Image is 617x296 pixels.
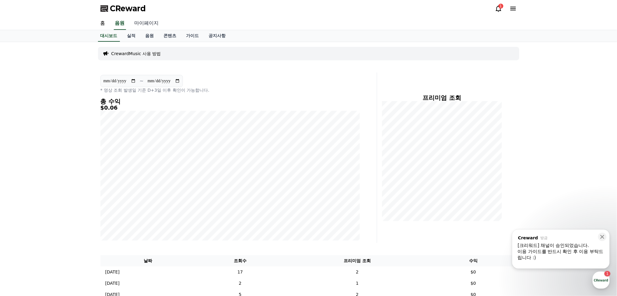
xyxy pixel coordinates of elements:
th: 수익 [430,255,517,266]
a: 공지사항 [204,30,231,42]
a: 음원 [114,17,126,30]
a: 콘텐츠 [159,30,181,42]
a: 1 [495,5,502,12]
th: 프리미엄 조회 [285,255,430,266]
span: CReward [110,4,146,13]
td: 1 [285,278,430,289]
a: 가이드 [181,30,204,42]
a: 실적 [122,30,141,42]
h4: 총 수익 [100,98,360,105]
p: [DATE] [105,280,120,287]
td: 2 [196,278,285,289]
span: 1 [62,193,64,198]
a: 음원 [141,30,159,42]
p: * 영상 조회 발생일 기준 D+3일 이후 확인이 가능합니다. [100,87,360,93]
th: 날짜 [100,255,196,266]
h5: $0.06 [100,105,360,111]
a: CrewardMusic 사용 방법 [111,51,161,57]
div: 1 [499,4,503,9]
th: 조회수 [196,255,285,266]
span: 대화 [56,203,63,207]
td: $0 [430,266,517,278]
a: 설정 [79,193,117,208]
a: 1대화 [40,193,79,208]
a: 홈 [96,17,110,30]
h4: 프리미엄 조회 [382,94,502,101]
a: 마이페이지 [130,17,164,30]
p: [DATE] [105,269,120,275]
td: 17 [196,266,285,278]
a: 대시보드 [98,30,120,42]
td: 2 [285,266,430,278]
a: CReward [100,4,146,13]
td: $0 [430,278,517,289]
span: 홈 [19,202,23,207]
a: 홈 [2,193,40,208]
span: 설정 [94,202,101,207]
p: ~ [140,77,144,85]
